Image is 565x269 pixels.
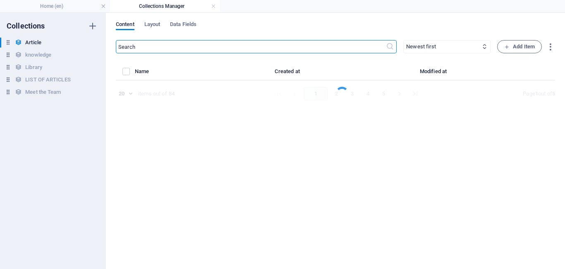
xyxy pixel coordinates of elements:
[504,42,535,52] span: Add Item
[116,67,555,81] table: items list
[25,87,61,97] h6: Meet the Team
[25,62,42,72] h6: Library
[144,19,160,31] span: Layout
[135,67,218,81] th: Name
[25,50,51,60] h6: knowledge
[170,19,196,31] span: Data Fields
[116,40,386,53] input: Search
[497,40,542,53] button: Add Item
[360,67,510,81] th: Modified at
[110,2,220,11] h4: Collections Manager
[218,67,360,81] th: Created at
[88,21,98,31] i: Create new collection
[116,19,134,31] span: Content
[7,21,45,31] h6: Collections
[25,38,41,48] h6: Article
[25,75,71,85] h6: LIST OF ARTICLES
